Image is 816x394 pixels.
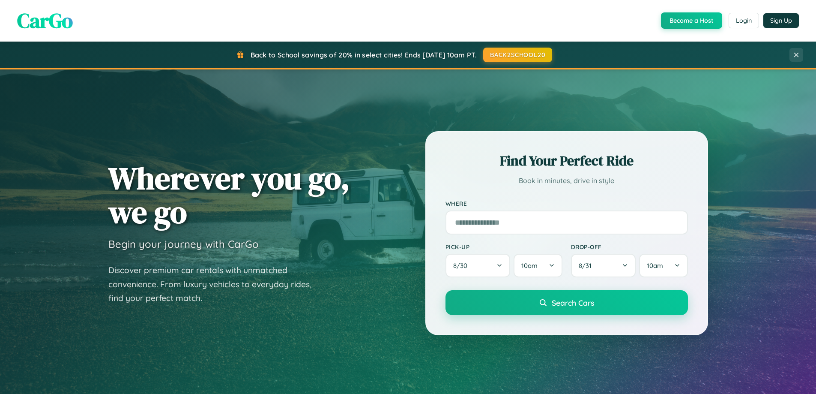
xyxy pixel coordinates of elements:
p: Discover premium car rentals with unmatched convenience. From luxury vehicles to everyday rides, ... [108,263,323,305]
span: CarGo [17,6,73,35]
label: Where [445,200,688,207]
span: 8 / 31 [579,262,596,270]
button: BACK2SCHOOL20 [483,48,552,62]
label: Pick-up [445,243,562,250]
button: Search Cars [445,290,688,315]
button: Login [729,13,759,28]
h1: Wherever you go, we go [108,161,350,229]
span: 10am [647,262,663,270]
button: 10am [514,254,562,277]
p: Book in minutes, drive in style [445,174,688,187]
span: Search Cars [552,298,594,307]
button: Become a Host [661,12,722,29]
button: 8/31 [571,254,636,277]
span: Back to School savings of 20% in select cities! Ends [DATE] 10am PT. [251,51,477,59]
h2: Find Your Perfect Ride [445,151,688,170]
h3: Begin your journey with CarGo [108,238,259,250]
button: Sign Up [763,13,799,28]
span: 10am [521,262,538,270]
button: 10am [639,254,687,277]
button: 8/30 [445,254,511,277]
label: Drop-off [571,243,688,250]
span: 8 / 30 [453,262,472,270]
